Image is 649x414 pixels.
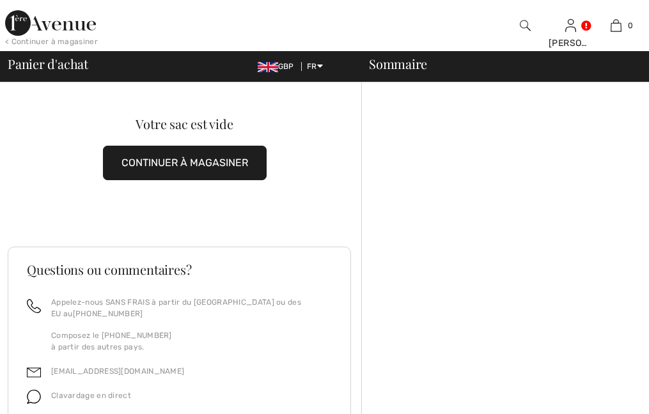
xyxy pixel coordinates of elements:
[594,18,638,33] a: 0
[27,263,332,276] h3: Questions ou commentaires?
[8,57,88,70] span: Panier d'achat
[73,309,143,318] a: [PHONE_NUMBER]
[26,118,344,130] div: Votre sac est vide
[520,18,531,33] img: recherche
[51,391,131,400] span: Clavardage en direct
[258,62,278,72] img: UK Pound
[27,390,41,404] img: chat
[565,19,576,31] a: Se connecter
[51,296,332,319] p: Appelez-nous SANS FRAIS à partir du [GEOGRAPHIC_DATA] ou des EU au
[27,365,41,379] img: email
[258,62,299,71] span: GBP
[5,10,96,36] img: 1ère Avenue
[103,146,267,180] button: CONTINUER À MAGASINER
[549,36,593,50] div: [PERSON_NAME]
[51,330,332,353] p: Composez le [PHONE_NUMBER] à partir des autres pays.
[27,299,41,313] img: call
[611,18,622,33] img: Mon panier
[628,20,633,31] span: 0
[565,18,576,33] img: Mes infos
[354,57,641,70] div: Sommaire
[307,62,323,71] span: FR
[51,367,184,376] a: [EMAIL_ADDRESS][DOMAIN_NAME]
[5,36,98,47] div: < Continuer à magasiner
